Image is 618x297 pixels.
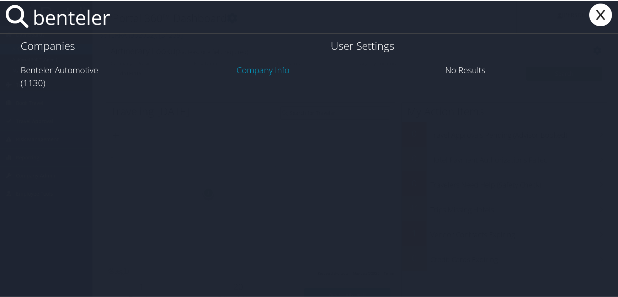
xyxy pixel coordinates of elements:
[237,63,290,75] a: Company Info
[331,38,600,53] h1: User Settings
[21,38,290,53] h1: Companies
[21,76,290,89] div: (1130)
[327,59,604,79] div: No Results
[21,63,98,75] span: Benteler Automotive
